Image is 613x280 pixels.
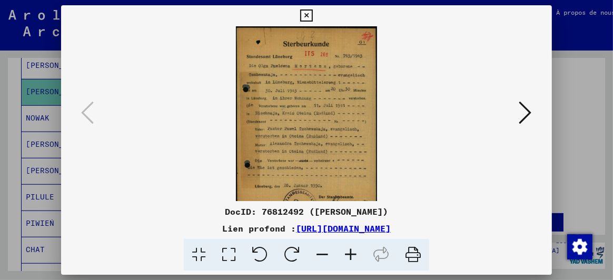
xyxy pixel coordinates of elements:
font: DocID: 76812492 ([PERSON_NAME]) [225,206,388,217]
font: Lien profond : [222,223,296,234]
a: [URL][DOMAIN_NAME] [296,223,391,234]
img: Modifier le consentement [567,234,592,259]
img: 001.jpg [236,26,377,227]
